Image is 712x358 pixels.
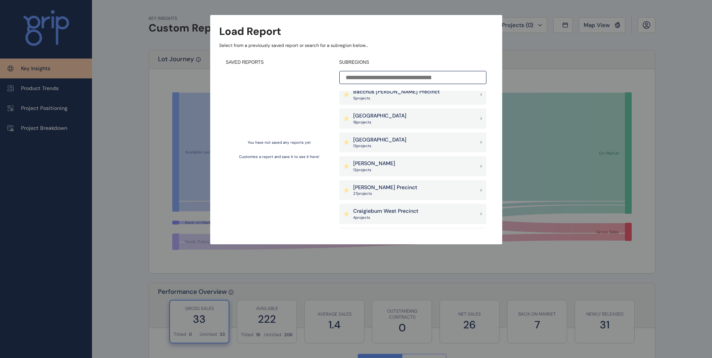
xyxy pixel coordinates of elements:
[219,42,493,49] p: Select from a previously saved report or search for a subregion below...
[353,136,406,144] p: [GEOGRAPHIC_DATA]
[353,143,406,149] p: 13 project s
[248,140,311,145] p: You have not saved any reports yet
[353,215,418,220] p: 4 project s
[239,154,319,159] p: Customize a report and save it to see it here!
[219,24,281,39] h3: Load Report
[226,59,333,66] h4: SAVED REPORTS
[339,59,486,66] h4: SUBREGIONS
[353,167,395,173] p: 12 project s
[353,160,395,167] p: [PERSON_NAME]
[353,120,406,125] p: 18 project s
[353,96,440,101] p: 5 project s
[353,88,440,96] p: Bacchus [PERSON_NAME] Precinct
[353,184,417,191] p: [PERSON_NAME] Precinct
[353,208,418,215] p: Craigieburn West Precinct
[353,191,417,196] p: 27 project s
[353,112,406,120] p: [GEOGRAPHIC_DATA]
